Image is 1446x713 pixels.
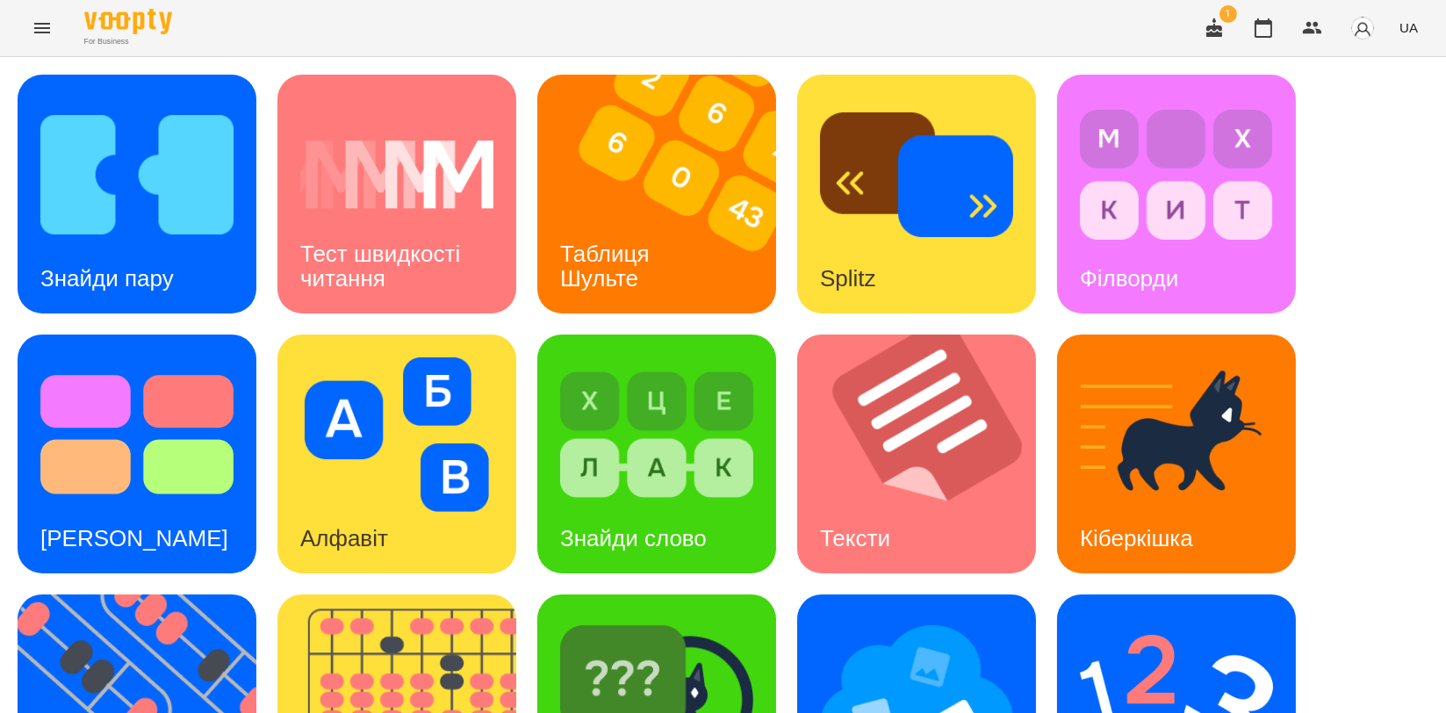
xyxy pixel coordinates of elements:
img: avatar_s.png [1350,16,1375,40]
a: АлфавітАлфавіт [277,335,516,573]
h3: Філворди [1080,265,1178,292]
a: ФілвордиФілворди [1057,75,1296,313]
span: For Business [84,36,172,47]
img: Тексти [797,335,1058,573]
h3: Splitz [820,265,876,292]
img: Таблиця Шульте [537,75,798,313]
h3: Знайди пару [40,265,174,292]
img: Тест швидкості читання [300,97,493,252]
img: Voopty Logo [84,9,172,34]
h3: Тест швидкості читання [300,241,466,291]
h3: [PERSON_NAME] [40,525,228,551]
a: Знайди паруЗнайди пару [18,75,256,313]
img: Знайди пару [40,97,234,252]
img: Філворди [1080,97,1273,252]
h3: Таблиця Шульте [560,241,656,291]
img: Splitz [820,97,1013,252]
a: ТекстиТексти [797,335,1036,573]
h3: Кіберкішка [1080,525,1193,551]
h3: Тексти [820,525,890,551]
a: Тест швидкості читанняТест швидкості читання [277,75,516,313]
a: Знайди словоЗнайди слово [537,335,776,573]
button: Menu [21,7,63,49]
img: Кіберкішка [1080,357,1273,512]
button: UA [1392,11,1425,44]
a: Тест Струпа[PERSON_NAME] [18,335,256,573]
span: 1 [1219,5,1237,23]
a: Таблиця ШультеТаблиця Шульте [537,75,776,313]
h3: Знайди слово [560,525,707,551]
img: Знайди слово [560,357,753,512]
img: Алфавіт [300,357,493,512]
a: SplitzSplitz [797,75,1036,313]
span: UA [1399,18,1418,37]
img: Тест Струпа [40,357,234,512]
h3: Алфавіт [300,525,388,551]
a: КіберкішкаКіберкішка [1057,335,1296,573]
